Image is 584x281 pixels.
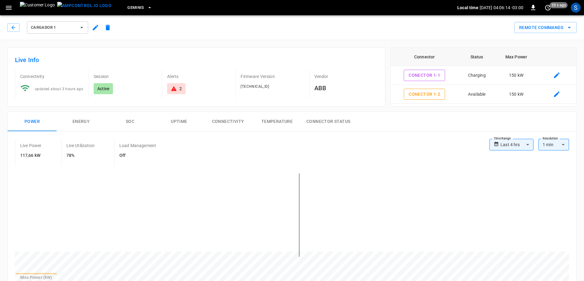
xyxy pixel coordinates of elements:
[459,48,495,66] th: Status
[543,136,558,141] label: Resolution
[404,89,445,100] button: Conector 1-2
[94,73,157,79] p: Session
[459,104,495,123] td: Finishing
[457,5,478,11] p: Local time
[57,112,106,131] button: Energy
[314,73,378,79] p: Vendor
[538,139,569,150] div: 1 min
[127,4,144,11] span: Geminis
[494,136,511,141] label: Time Range
[15,55,378,65] h6: Live Info
[314,83,378,93] h6: ABB
[35,87,83,91] span: updated about 3 hours ago
[125,2,155,14] button: Geminis
[66,142,95,149] p: Live Utilization
[241,73,304,79] p: Firmware Version
[550,2,568,8] span: 20 s ago
[20,142,42,149] p: Live Power
[27,21,88,34] button: Cargador 1
[404,70,445,81] button: Conector 1-1
[495,66,537,85] td: 150 kW
[514,22,577,33] div: remote commands options
[167,73,230,79] p: Alerts
[543,3,553,13] button: set refresh interval
[20,152,42,159] h6: 117,66 kW
[179,86,182,92] div: 2
[459,85,495,104] td: Available
[459,66,495,85] td: Charging
[119,152,156,159] h6: Off
[97,86,109,92] p: Active
[241,84,269,89] span: [TECHNICAL_ID]
[204,112,253,131] button: Connectivity
[495,48,537,66] th: Max Power
[253,112,301,131] button: Temperature
[106,112,155,131] button: SOC
[514,22,577,33] button: Remote Commands
[20,2,55,13] img: Customer Logo
[495,104,537,123] td: 150 kW
[480,5,523,11] p: [DATE] 04:06:14 -03:00
[500,139,533,150] div: Last 4 hrs
[119,142,156,149] p: Load Management
[155,112,204,131] button: Uptime
[8,112,57,131] button: Power
[495,85,537,104] td: 150 kW
[20,73,84,79] p: Connectivity
[571,3,581,13] div: profile-icon
[391,48,576,141] table: connector table
[57,2,111,9] img: ampcontrol.io logo
[66,152,95,159] h6: 78%
[301,112,355,131] button: Connector Status
[391,48,459,66] th: Connector
[31,24,76,31] span: Cargador 1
